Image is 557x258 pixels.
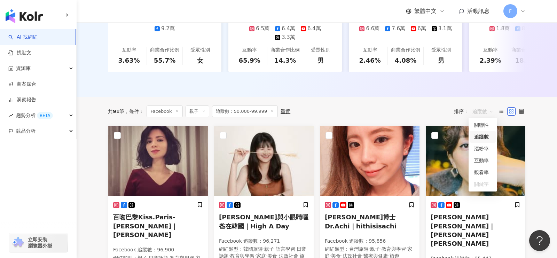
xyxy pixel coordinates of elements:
[263,246,264,252] span: ·
[320,126,419,196] img: KOL Avatar
[366,25,379,32] div: 6.6萬
[470,155,496,166] div: 互動率
[122,47,136,54] div: 互動率
[282,25,295,32] div: 6.4萬
[16,123,36,139] span: 競品分析
[479,56,501,65] div: 2.39%
[186,105,209,117] span: 親子
[281,109,290,114] div: 重置
[406,246,407,252] span: ·
[113,247,203,253] p: Facebook 追蹤數 ： 96,900
[431,213,495,247] span: [PERSON_NAME] [PERSON_NAME]｜[PERSON_NAME] [PERSON_NAME]
[470,166,496,178] div: 觀看率
[37,112,53,119] div: BETA
[274,246,275,252] span: ·
[522,25,535,32] div: 8.3萬
[438,56,444,65] div: 男
[470,119,496,131] div: 關聯性
[474,145,492,153] div: 漲粉率
[108,126,208,196] img: KOL Avatar
[16,108,53,123] span: 趨勢分析
[496,25,510,32] div: 1.8萬
[242,47,257,54] div: 互動率
[282,34,295,41] div: 3.3萬
[161,25,175,32] div: 9.2萬
[317,56,324,65] div: 男
[197,56,203,65] div: 女
[311,47,330,54] div: 受眾性別
[474,157,492,164] div: 互動率
[325,238,415,245] p: Facebook 追蹤數 ： 95,856
[359,56,381,65] div: 2.46%
[392,25,405,32] div: 7.6萬
[270,47,300,54] div: 商業合作比例
[276,246,295,252] span: 語言學習
[325,213,397,229] span: [PERSON_NAME]博士 Dr.Achi｜hithisisachi
[474,121,492,129] div: 關聯性
[511,47,541,54] div: 商業合作比例
[190,47,210,54] div: 受眾性別
[108,109,124,114] div: 共 筆
[369,246,370,252] span: ·
[380,246,381,252] span: ·
[509,7,512,15] span: F
[212,105,278,117] span: 追蹤數：50,000-99,999
[256,25,269,32] div: 6.5萬
[370,246,380,252] span: 親子
[113,109,119,114] span: 91
[154,56,175,65] div: 55.7%
[6,9,43,23] img: logo
[391,47,420,54] div: 商業合作比例
[16,61,31,76] span: 資源庫
[219,213,308,229] span: [PERSON_NAME]與小眼睛喔爸在韓國｜High A Day
[417,25,426,32] div: 6萬
[214,126,314,196] img: KOL Avatar
[431,47,451,54] div: 受眾性別
[264,246,274,252] span: 親子
[238,56,260,65] div: 65.9%
[9,233,68,252] a: chrome extension立即安裝 瀏覽器外掛
[11,237,25,248] img: chrome extension
[8,81,36,88] a: 商案媒合
[28,236,52,249] span: 立即安裝 瀏覽器外掛
[382,246,406,252] span: 教育與學習
[515,56,537,65] div: 18.2%
[474,133,492,141] div: 追蹤數
[470,131,496,143] div: 追蹤數
[483,47,498,54] div: 互動率
[124,109,144,114] span: 條件 ：
[8,34,38,41] a: searchAI 找網紅
[307,25,321,32] div: 6.4萬
[8,49,31,56] a: 找貼文
[395,56,416,65] div: 4.08%
[529,230,550,251] iframe: Help Scout Beacon - Open
[472,106,493,117] span: 追蹤數
[8,113,13,118] span: rise
[147,105,182,117] span: Facebook
[470,178,496,190] div: 關鍵字
[426,126,525,196] img: KOL Avatar
[454,106,497,117] div: 排序：
[274,56,296,65] div: 14.3%
[243,246,263,252] span: 韓國旅遊
[474,169,492,176] div: 觀看率
[295,246,297,252] span: ·
[118,56,140,65] div: 3.63%
[8,96,36,103] a: 洞察報告
[219,238,309,245] p: Facebook 追蹤數 ： 96,271
[467,8,489,14] span: 活動訊息
[150,47,179,54] div: 商業合作比例
[363,47,377,54] div: 互動率
[470,143,496,155] div: 漲粉率
[349,246,369,252] span: 台灣旅遊
[474,180,492,188] div: 關鍵字
[113,213,178,238] span: 百吻巴黎Kiss.Paris-[PERSON_NAME]｜[PERSON_NAME]
[414,7,437,15] span: 繁體中文
[438,25,452,32] div: 3.1萬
